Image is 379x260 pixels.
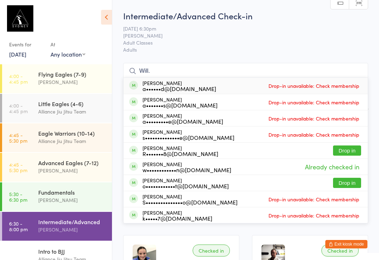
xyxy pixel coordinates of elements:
div: a••••••d@[DOMAIN_NAME] [142,86,216,91]
span: [PERSON_NAME] [123,32,357,39]
a: 5:30 -6:30 pmFundamentals[PERSON_NAME] [2,182,112,211]
div: Events for [9,39,44,50]
div: Any location [51,50,85,58]
h2: Intermediate/Advanced Check-in [123,10,368,21]
div: [PERSON_NAME] [38,167,106,175]
div: [PERSON_NAME] [142,97,218,108]
div: Intermediate/Advanced [38,218,106,226]
div: At [51,39,85,50]
a: 4:45 -5:30 pmEagle Warriors (10-14)Alliance Jiu Jitsu Team [2,123,112,152]
a: [DATE] [9,50,26,58]
button: Exit kiosk mode [325,240,367,248]
a: 6:30 -8:00 pmIntermediate/Advanced[PERSON_NAME] [2,212,112,241]
div: s••••••••••••••e@[DOMAIN_NAME] [142,135,234,140]
div: Alliance Jiu Jitsu Team [38,108,106,116]
div: Little Eagles (4-6) [38,100,106,108]
span: Drop-in unavailable: Check membership [267,97,361,108]
div: [PERSON_NAME] [142,113,223,124]
a: 4:45 -5:30 pmAdvanced Eagles (7-12)[PERSON_NAME] [2,153,112,182]
div: [PERSON_NAME] [142,194,238,205]
time: 4:00 - 4:45 pm [9,103,28,114]
div: Fundamentals [38,188,106,196]
time: 4:45 - 5:30 pm [9,132,27,143]
div: a•••••••••e@[DOMAIN_NAME] [142,118,223,124]
button: Drop in [333,178,361,188]
div: [PERSON_NAME] [38,196,106,204]
div: Alliance Jiu Jitsu Team [38,137,106,145]
div: [PERSON_NAME] [38,78,106,86]
div: [PERSON_NAME] [142,129,234,140]
div: Checked in [321,245,359,256]
div: o••••••••••••t@[DOMAIN_NAME] [142,183,229,189]
time: 5:30 - 6:30 pm [9,191,27,202]
div: [PERSON_NAME] [142,145,218,156]
div: [PERSON_NAME] [142,80,216,91]
span: Adult Classes [123,39,357,46]
a: 4:00 -4:45 pmLittle Eagles (4-6)Alliance Jiu Jitsu Team [2,94,112,123]
time: 4:00 - 4:45 pm [9,73,28,84]
span: [DATE] 6:30pm [123,25,357,32]
div: Flying Eagles (7-9) [38,70,106,78]
div: w••••••••••••n@[DOMAIN_NAME] [142,167,231,173]
div: Advanced Eagles (7-12) [38,159,106,167]
div: Checked in [193,245,230,256]
input: Search [123,63,368,79]
span: Drop-in unavailable: Check membership [267,210,361,221]
div: [PERSON_NAME] [142,210,212,221]
div: Intro to BJJ [38,247,106,255]
time: 4:45 - 5:30 pm [9,162,27,173]
img: Alliance Sydney [7,5,33,32]
div: [PERSON_NAME] [142,177,229,189]
span: Drop-in unavailable: Check membership [267,113,361,124]
div: [PERSON_NAME] [38,226,106,234]
span: Drop-in unavailable: Check membership [267,80,361,91]
div: R•••••••8@[DOMAIN_NAME] [142,151,218,156]
button: Drop in [333,145,361,156]
a: 4:00 -4:45 pmFlying Eagles (7-9)[PERSON_NAME] [2,64,112,93]
span: Drop-in unavailable: Check membership [267,129,361,140]
span: Adults [123,46,368,53]
span: Drop-in unavailable: Check membership [267,194,361,204]
time: 6:30 - 8:00 pm [9,221,28,232]
div: a•••••••s@[DOMAIN_NAME] [142,102,218,108]
div: S•••••••••••••••o@[DOMAIN_NAME] [142,199,238,205]
div: Eagle Warriors (10-14) [38,129,106,137]
div: [PERSON_NAME] [142,161,231,173]
div: k•••••7@[DOMAIN_NAME] [142,215,212,221]
span: Already checked in [303,161,361,173]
